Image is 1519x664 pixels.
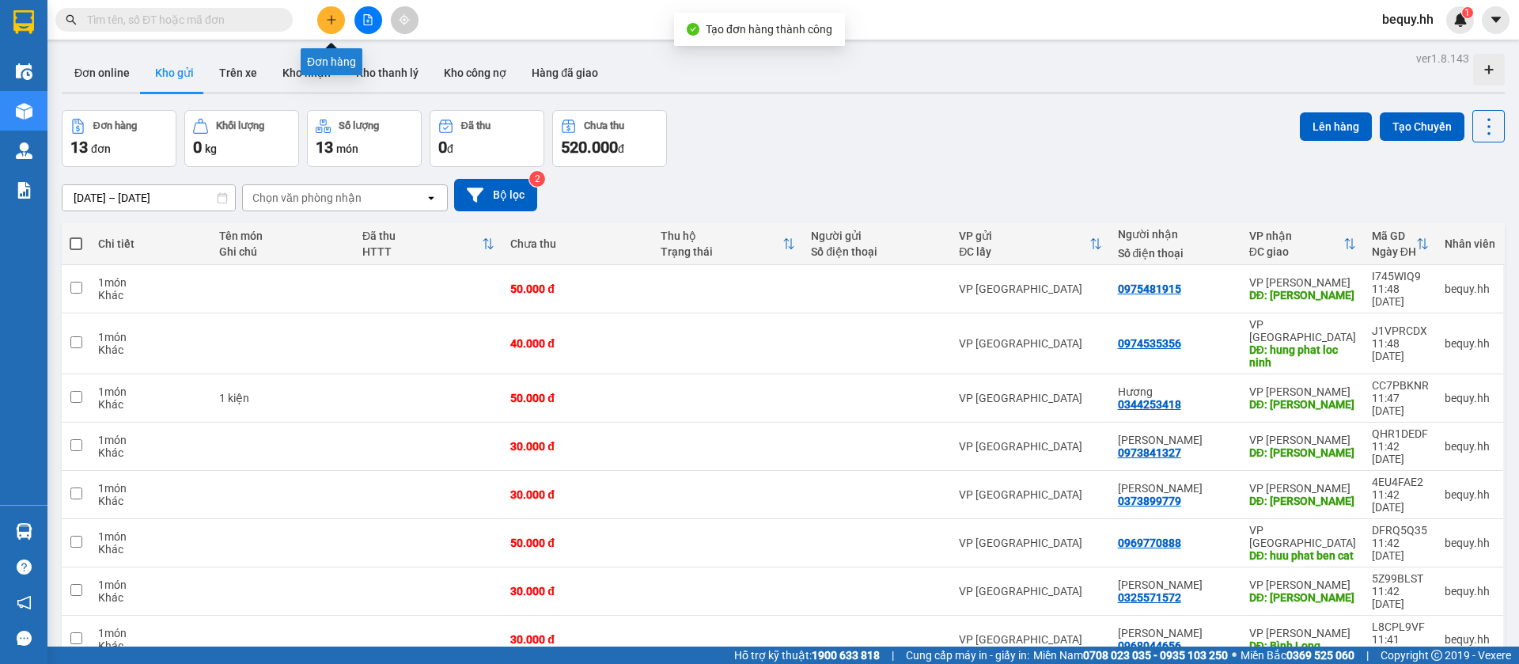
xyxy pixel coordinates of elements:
[959,245,1089,258] div: ĐC lấy
[1249,434,1356,446] div: VP [PERSON_NAME]
[438,138,447,157] span: 0
[1372,427,1429,440] div: QHR1DEDF
[1249,318,1356,343] div: VP [GEOGRAPHIC_DATA]
[618,142,624,155] span: đ
[1369,9,1446,29] span: bequy.hh
[687,23,699,36] span: check-circle
[811,230,943,242] div: Người gửi
[959,337,1101,350] div: VP [GEOGRAPHIC_DATA]
[1249,343,1356,369] div: DĐ: hung phat loc ninh
[66,14,77,25] span: search
[1118,337,1181,350] div: 0974535356
[811,245,943,258] div: Số điện thoại
[98,579,203,591] div: 1 món
[1445,633,1495,646] div: bequy.hh
[62,54,142,92] button: Đơn online
[951,223,1109,265] th: Toggle SortBy
[1372,392,1429,417] div: 11:47 [DATE]
[362,245,482,258] div: HTTT
[63,185,235,211] input: Select a date range.
[70,138,88,157] span: 13
[98,495,203,507] div: Khác
[1249,627,1356,639] div: VP [PERSON_NAME]
[98,543,203,556] div: Khác
[216,120,264,131] div: Khối lượng
[316,138,333,157] span: 13
[1249,482,1356,495] div: VP [PERSON_NAME]
[510,585,645,598] div: 30.000 đ
[1372,270,1429,283] div: I745WIQ9
[1453,13,1468,27] img: icon-new-feature
[510,283,645,295] div: 50.000 đ
[1372,379,1429,392] div: CC7PBKNR
[1372,476,1429,488] div: 4EU4FAE2
[1249,549,1356,562] div: DĐ: huu phat ben cat
[98,482,203,495] div: 1 món
[734,647,880,664] span: Hỗ trợ kỹ thuật:
[16,63,32,80] img: warehouse-icon
[1372,245,1416,258] div: Ngày ĐH
[1462,7,1473,18] sup: 1
[391,6,419,34] button: aim
[1249,495,1356,507] div: DĐ: minh hung
[431,54,519,92] button: Kho công nợ
[1445,537,1495,549] div: bequy.hh
[1249,639,1356,652] div: DĐ: Bình Long
[98,237,203,250] div: Chi tiết
[98,385,203,398] div: 1 món
[959,440,1101,453] div: VP [GEOGRAPHIC_DATA]
[343,54,431,92] button: Kho thanh lý
[552,110,667,167] button: Chưa thu520.000đ
[959,283,1101,295] div: VP [GEOGRAPHIC_DATA]
[98,289,203,302] div: Khác
[1249,385,1356,398] div: VP [PERSON_NAME]
[98,446,203,459] div: Khác
[1249,446,1356,459] div: DĐ: minh hung
[1241,223,1364,265] th: Toggle SortBy
[62,110,176,167] button: Đơn hàng13đơn
[1118,398,1181,411] div: 0344253418
[510,440,645,453] div: 30.000 đ
[362,14,373,25] span: file-add
[219,245,347,258] div: Ghi chú
[1445,488,1495,501] div: bequy.hh
[98,276,203,289] div: 1 món
[1249,230,1343,242] div: VP nhận
[1464,7,1470,18] span: 1
[1445,337,1495,350] div: bequy.hh
[1118,537,1181,549] div: 0969770888
[1118,639,1181,652] div: 0968044656
[1118,434,1233,446] div: Hiền Đăng
[447,142,453,155] span: đ
[1489,13,1503,27] span: caret-down
[1286,649,1354,662] strong: 0369 525 060
[1445,392,1495,404] div: bequy.hh
[529,171,545,187] sup: 2
[98,343,203,356] div: Khác
[959,633,1101,646] div: VP [GEOGRAPHIC_DATA]
[354,6,382,34] button: file-add
[1249,591,1356,604] div: DĐ: lộc ninh
[16,142,32,159] img: warehouse-icon
[706,23,832,36] span: Tạo đơn hàng thành công
[17,631,32,646] span: message
[1380,112,1464,141] button: Tạo Chuyến
[425,192,438,204] svg: open
[87,11,274,28] input: Tìm tên, số ĐT hoặc mã đơn
[98,398,203,411] div: Khác
[430,110,544,167] button: Đã thu0đ
[510,392,645,404] div: 50.000 đ
[959,230,1089,242] div: VP gửi
[17,560,32,575] span: question-circle
[399,14,410,25] span: aim
[1372,488,1429,514] div: 11:42 [DATE]
[98,627,203,639] div: 1 món
[519,54,611,92] button: Hàng đã giao
[454,179,537,211] button: Bộ lọc
[1445,585,1495,598] div: bequy.hh
[326,14,337,25] span: plus
[252,190,362,206] div: Chọn văn phòng nhận
[561,138,618,157] span: 520.000
[1241,647,1354,664] span: Miền Bắc
[959,392,1101,404] div: VP [GEOGRAPHIC_DATA]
